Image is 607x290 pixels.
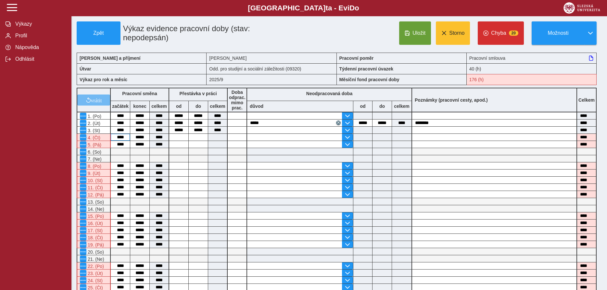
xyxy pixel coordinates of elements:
[80,206,86,212] button: Menu
[478,21,524,45] button: Chyba20
[86,235,103,240] span: 18. (Čt)
[339,77,399,82] b: Měsíční fond pracovní doby
[77,270,111,277] div: Po 6 hodinách nepřetržité práce je nutná přestávka v práci na jídlo a oddech v trvání nejméně 30 ...
[80,263,86,269] button: Menu
[77,184,111,191] div: Po 6 hodinách nepřetržité práce je nutná přestávka v práci na jídlo a oddech v trvání nejméně 30 ...
[77,220,111,227] div: Po 6 hodinách nepřetržité práce je nutná přestávka v práci na jídlo a oddech v trvání nejméně 30 ...
[77,227,111,234] div: Po 6 hodinách nepřetržité práce je nutná přestávka v práci na jídlo a oddech v trvání nejméně 30 ...
[467,53,597,63] div: Pracovní smlouva
[412,30,425,36] span: Uložit
[189,104,208,109] b: do
[80,234,86,241] button: Menu
[392,104,411,109] b: celkem
[449,30,464,36] span: Storno
[80,77,127,82] b: Výkaz pro rok a měsíc
[13,33,66,39] span: Profil
[86,228,103,233] span: 17. (St)
[80,30,118,36] span: Zpět
[111,104,130,109] b: začátek
[250,104,263,109] b: důvod
[86,199,104,205] span: 13. (So)
[436,21,470,45] button: Storno
[77,262,111,270] div: Po 6 hodinách nepřetržité práce je nutná přestávka v práci na jídlo a oddech v trvání nejméně 30 ...
[13,56,66,62] span: Odhlásit
[86,114,101,119] span: 1. (Po)
[353,104,372,109] b: od
[532,21,584,45] button: Možnosti
[80,127,86,133] button: Menu
[86,121,100,126] span: 2. (Út)
[80,241,86,248] button: Menu
[80,141,86,148] button: Menu
[120,21,296,45] h1: Výkaz evidence pracovní doby (stav: nepodepsán)
[80,134,86,141] button: Menu
[491,30,506,36] span: Chyba
[80,256,86,262] button: Menu
[207,74,336,85] div: 2025/9
[537,30,579,36] span: Možnosti
[509,31,518,36] span: 20
[80,248,86,255] button: Menu
[80,213,86,219] button: Menu
[80,270,86,276] button: Menu
[80,198,86,205] button: Menu
[467,63,597,74] div: 40 (h)
[169,104,188,109] b: od
[467,74,597,85] div: Fond pracovní doby (176 h) a součet hodin (188 h) se neshodují!
[13,44,66,50] span: Nápověda
[179,91,217,96] b: Přestávka v práci
[229,90,246,110] b: Doba odprac. mimo prac.
[80,227,86,233] button: Menu
[86,157,102,162] span: 7. (Ne)
[130,104,149,109] b: konec
[373,104,392,109] b: do
[150,104,169,109] b: celkem
[86,271,103,276] span: 23. (Út)
[207,63,336,74] div: Odd. pro studijní a sociální záležitosti (09320)
[80,148,86,155] button: Menu
[91,97,102,103] span: vrátit
[80,177,86,183] button: Menu
[80,113,86,119] button: Menu
[77,95,110,106] button: vrátit
[13,21,66,27] span: Výkazy
[77,234,111,241] div: Po 6 hodinách nepřetržité práce je nutná přestávka v práci na jídlo a oddech v trvání nejméně 30 ...
[355,4,359,12] span: o
[86,178,103,183] span: 10. (St)
[80,277,86,284] button: Menu
[86,221,103,226] span: 16. (Út)
[86,142,101,147] span: 5. (Pá)
[86,135,100,140] span: 4. (Čt)
[80,184,86,191] button: Menu
[578,97,595,103] b: Celkem
[77,277,111,284] div: Po 6 hodinách nepřetržité práce je nutná přestávka v práci na jídlo a oddech v trvání nejméně 30 ...
[208,104,227,109] b: celkem
[86,257,104,262] span: 21. (Ne)
[349,4,355,12] span: D
[399,21,431,45] button: Uložit
[77,241,111,248] div: Po 6 hodinách nepřetržité práce je nutná přestávka v práci na jídlo a oddech v trvání nejméně 30 ...
[86,149,101,155] span: 6. (So)
[19,4,588,12] b: [GEOGRAPHIC_DATA] a - Evi
[77,191,111,198] div: Po 6 hodinách nepřetržité práce je nutná přestávka v práci na jídlo a oddech v trvání nejméně 30 ...
[80,220,86,226] button: Menu
[86,264,104,269] span: 22. (Po)
[86,185,103,190] span: 11. (Čt)
[77,21,120,45] button: Zpět
[325,4,328,12] span: t
[77,170,111,177] div: Po 6 hodinách nepřetržité práce je nutná přestávka v práci na jídlo a oddech v trvání nejméně 30 ...
[77,177,111,184] div: Po 6 hodinách nepřetržité práce je nutná přestávka v práci na jídlo a oddech v trvání nejméně 30 ...
[86,249,104,255] span: 20. (So)
[412,97,490,103] b: Poznámky (pracovní cesty, apod.)
[339,56,374,61] b: Pracovní poměr
[77,162,111,170] div: Po 6 hodinách nepřetržité práce je nutná přestávka v práci na jídlo a oddech v trvání nejméně 30 ...
[86,164,101,169] span: 8. (Po)
[86,214,104,219] span: 15. (Po)
[86,128,100,133] span: 3. (St)
[563,2,600,14] img: logo_web_su.png
[80,191,86,198] button: Menu
[86,207,104,212] span: 14. (Ne)
[207,53,336,63] div: [PERSON_NAME]
[80,170,86,176] button: Menu
[80,66,91,71] b: Útvar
